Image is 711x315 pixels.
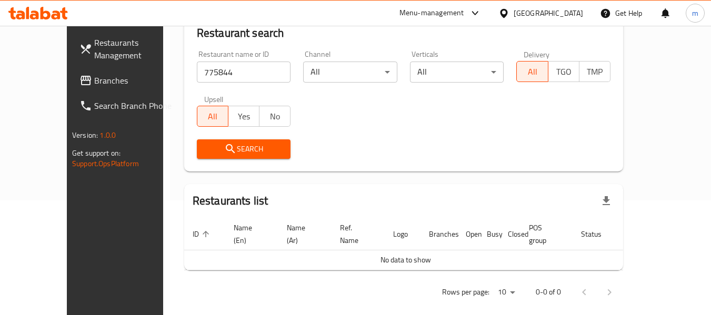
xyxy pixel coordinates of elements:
span: POS group [529,221,560,247]
span: All [521,64,544,79]
button: Search [197,139,291,159]
div: All [410,62,504,83]
button: All [516,61,548,82]
input: Search for restaurant name or ID.. [197,62,291,83]
th: Open [457,218,478,250]
div: [GEOGRAPHIC_DATA] [514,7,583,19]
th: Closed [499,218,520,250]
button: TGO [548,61,579,82]
button: Yes [228,106,259,127]
h2: Restaurants list [193,193,268,209]
span: Get support on: [72,146,121,160]
button: All [197,106,228,127]
span: m [692,7,698,19]
span: Search Branch Phone [94,99,177,112]
p: 0-0 of 0 [536,286,561,299]
p: Rows per page: [442,286,489,299]
div: Rows per page: [494,284,519,300]
div: Export file [594,188,619,214]
button: TMP [579,61,610,82]
span: Name (En) [234,221,266,247]
a: Support.OpsPlatform [72,157,139,170]
span: TGO [553,64,575,79]
table: enhanced table [184,218,664,270]
th: Busy [478,218,499,250]
span: 1.0.0 [99,128,116,142]
span: Status [581,228,615,240]
span: All [202,109,224,124]
th: Logo [385,218,420,250]
h2: Restaurant search [197,25,610,41]
a: Restaurants Management [71,30,186,68]
span: Yes [233,109,255,124]
span: TMP [584,64,606,79]
span: Name (Ar) [287,221,319,247]
span: ID [193,228,213,240]
span: Ref. Name [340,221,372,247]
span: Search [205,143,283,156]
label: Delivery [524,50,550,58]
span: Restaurants Management [94,36,177,62]
span: Version: [72,128,98,142]
span: Branches [94,74,177,87]
span: No data to show [380,253,431,267]
div: Menu-management [399,7,464,19]
span: No [264,109,286,124]
a: Branches [71,68,186,93]
th: Branches [420,218,457,250]
a: Search Branch Phone [71,93,186,118]
div: All [303,62,397,83]
label: Upsell [204,95,224,103]
button: No [259,106,291,127]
